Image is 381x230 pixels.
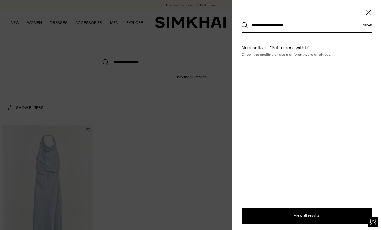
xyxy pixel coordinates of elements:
iframe: Sign Up via Text for Offers [5,205,65,225]
p: Check the spelling or use a different word or phrase. [242,52,372,57]
button: Close [366,9,372,15]
button: Search [242,22,248,28]
button: Clear [363,24,372,27]
button: View all results [242,208,372,224]
h4: No results for “Satin dress with ti” [242,45,372,52]
input: What are you looking for? [248,18,363,32]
